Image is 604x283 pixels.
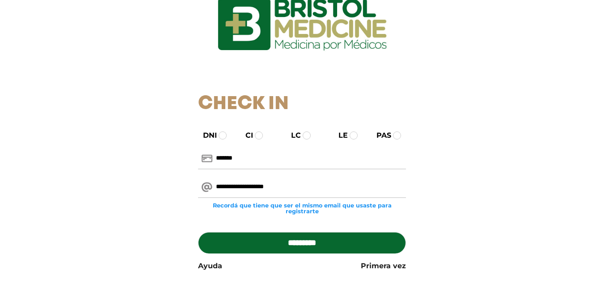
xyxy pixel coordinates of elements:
[283,130,301,141] label: LC
[195,130,217,141] label: DNI
[361,261,406,271] a: Primera vez
[198,261,222,271] a: Ayuda
[198,203,406,214] small: Recordá que tiene que ser el mismo email que usaste para registrarte
[198,93,406,115] h1: Check In
[368,130,391,141] label: PAS
[237,130,253,141] label: CI
[330,130,348,141] label: LE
